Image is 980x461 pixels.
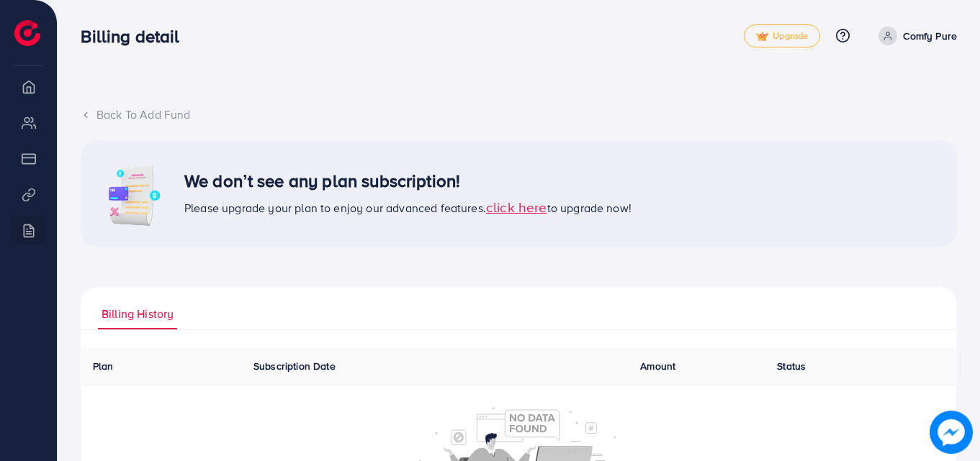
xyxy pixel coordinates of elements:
[184,200,631,216] span: Please upgrade your plan to enjoy our advanced features. to upgrade now!
[14,20,40,46] img: logo
[486,197,547,216] span: click here
[102,306,174,322] span: Billing History
[777,359,806,373] span: Status
[744,24,820,47] a: tickUpgrade
[81,26,191,47] h3: Billing detail
[184,170,631,191] h3: We don’t see any plan subscription!
[81,106,957,123] div: Back To Add Fund
[98,158,170,229] img: image
[640,359,675,373] span: Amount
[756,31,808,42] span: Upgrade
[756,32,768,42] img: tick
[253,359,336,373] span: Subscription Date
[93,359,114,373] span: Plan
[873,27,957,45] a: Comfy Pure
[903,27,957,45] p: Comfy Pure
[930,411,973,454] img: image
